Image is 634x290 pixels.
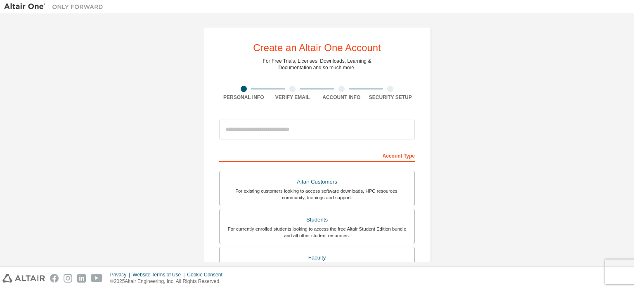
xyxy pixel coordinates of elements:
div: Altair Customers [225,176,409,188]
img: instagram.svg [64,274,72,283]
div: Verify Email [268,94,317,101]
div: Account Type [219,149,415,162]
img: linkedin.svg [77,274,86,283]
div: Security Setup [366,94,415,101]
img: facebook.svg [50,274,59,283]
div: For existing customers looking to access software downloads, HPC resources, community, trainings ... [225,188,409,201]
div: For currently enrolled students looking to access the free Altair Student Edition bundle and all ... [225,226,409,239]
img: Altair One [4,2,107,11]
div: Create an Altair One Account [253,43,381,53]
div: Privacy [110,271,132,278]
div: Personal Info [219,94,268,101]
div: Faculty [225,252,409,264]
img: altair_logo.svg [2,274,45,283]
div: Account Info [317,94,366,101]
p: © 2025 Altair Engineering, Inc. All Rights Reserved. [110,278,227,285]
div: Cookie Consent [187,271,227,278]
div: Students [225,214,409,226]
div: For Free Trials, Licenses, Downloads, Learning & Documentation and so much more. [263,58,371,71]
div: Website Terms of Use [132,271,187,278]
img: youtube.svg [91,274,103,283]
